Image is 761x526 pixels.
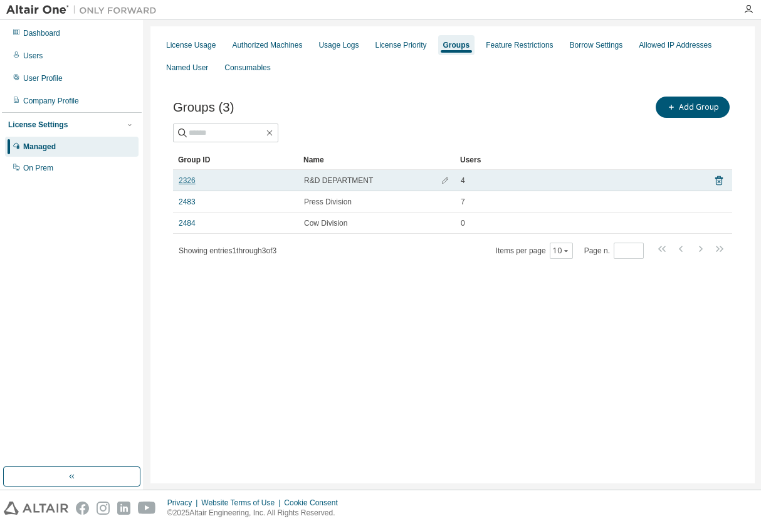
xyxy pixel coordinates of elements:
[639,40,711,50] div: Allowed IP Addresses
[23,73,63,83] div: User Profile
[486,40,553,50] div: Feature Restrictions
[179,218,196,228] a: 2484
[461,197,465,207] span: 7
[23,142,56,152] div: Managed
[318,40,359,50] div: Usage Logs
[461,218,465,228] span: 0
[76,502,89,515] img: facebook.svg
[179,197,196,207] a: 2483
[117,502,130,515] img: linkedin.svg
[496,243,573,259] span: Items per page
[460,150,697,170] div: Users
[23,96,79,106] div: Company Profile
[584,243,644,259] span: Page n.
[97,502,110,515] img: instagram.svg
[303,150,450,170] div: Name
[179,246,276,255] span: Showing entries 1 through 3 of 3
[8,120,68,130] div: License Settings
[443,40,470,50] div: Groups
[284,498,345,508] div: Cookie Consent
[304,197,352,207] span: Press Division
[570,40,623,50] div: Borrow Settings
[656,97,730,118] button: Add Group
[232,40,302,50] div: Authorized Machines
[23,28,60,38] div: Dashboard
[553,246,570,256] button: 10
[166,63,208,73] div: Named User
[6,4,163,16] img: Altair One
[201,498,284,508] div: Website Terms of Use
[138,502,156,515] img: youtube.svg
[23,163,53,173] div: On Prem
[461,176,465,186] span: 4
[23,51,43,61] div: Users
[178,150,293,170] div: Group ID
[375,40,427,50] div: License Priority
[173,100,234,115] span: Groups (3)
[167,498,201,508] div: Privacy
[304,218,347,228] span: Cow Division
[224,63,270,73] div: Consumables
[166,40,216,50] div: License Usage
[4,502,68,515] img: altair_logo.svg
[304,176,373,186] span: R&D DEPARTMENT
[167,508,345,518] p: © 2025 Altair Engineering, Inc. All Rights Reserved.
[179,176,196,186] a: 2326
